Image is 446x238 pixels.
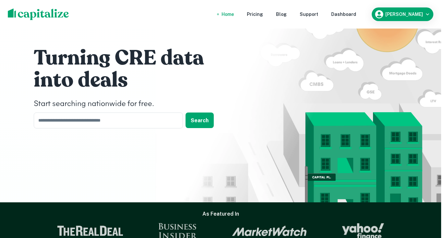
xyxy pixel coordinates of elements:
div: Blog [276,11,287,18]
div: Home [222,11,234,18]
button: Search [186,113,214,128]
iframe: Chat Widget [414,186,446,217]
h6: As Featured In [202,210,239,218]
img: Market Watch [232,225,307,236]
img: The Real Deal [57,226,123,236]
div: Dashboard [331,11,356,18]
h1: Turning CRE data [34,45,228,71]
img: capitalize-logo.png [8,8,69,20]
h6: [PERSON_NAME] [385,12,423,17]
div: Support [300,11,318,18]
h4: Start searching nationwide for free. [34,98,228,110]
h1: into deals [34,67,228,93]
div: Pricing [247,11,263,18]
